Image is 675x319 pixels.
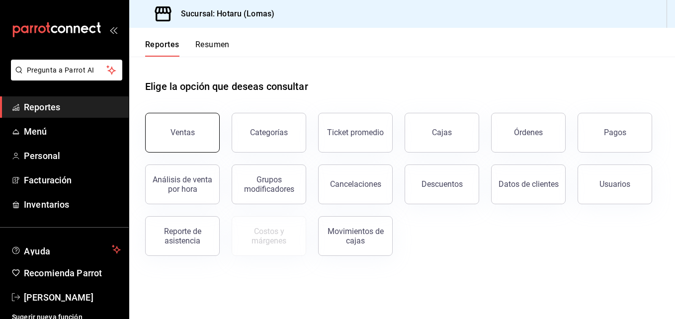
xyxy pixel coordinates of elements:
span: Personal [24,149,121,162]
div: Costos y márgenes [238,227,300,245]
div: Cancelaciones [330,179,381,189]
button: Grupos modificadores [232,164,306,204]
button: Movimientos de cajas [318,216,393,256]
span: Ayuda [24,243,108,255]
button: Reporte de asistencia [145,216,220,256]
button: Reportes [145,40,179,57]
div: Análisis de venta por hora [152,175,213,194]
div: Movimientos de cajas [325,227,386,245]
div: navigation tabs [145,40,230,57]
span: Facturación [24,173,121,187]
button: Usuarios [578,164,652,204]
span: Reportes [24,100,121,114]
div: Usuarios [599,179,630,189]
div: Ventas [170,128,195,137]
div: Ticket promedio [327,128,384,137]
span: Inventarios [24,198,121,211]
button: Cajas [405,113,479,153]
button: Datos de clientes [491,164,566,204]
div: Pagos [604,128,626,137]
div: Cajas [432,128,452,137]
button: Análisis de venta por hora [145,164,220,204]
button: Pregunta a Parrot AI [11,60,122,80]
span: Recomienda Parrot [24,266,121,280]
span: [PERSON_NAME] [24,291,121,304]
a: Pregunta a Parrot AI [7,72,122,82]
h1: Elige la opción que deseas consultar [145,79,308,94]
button: Categorías [232,113,306,153]
div: Descuentos [422,179,463,189]
button: Ventas [145,113,220,153]
button: Cancelaciones [318,164,393,204]
h3: Sucursal: Hotaru (Lomas) [173,8,274,20]
button: Descuentos [405,164,479,204]
button: Resumen [195,40,230,57]
div: Categorías [250,128,288,137]
button: Contrata inventarios para ver este reporte [232,216,306,256]
div: Órdenes [514,128,543,137]
div: Datos de clientes [499,179,559,189]
span: Menú [24,125,121,138]
button: open_drawer_menu [109,26,117,34]
div: Grupos modificadores [238,175,300,194]
button: Pagos [578,113,652,153]
button: Ticket promedio [318,113,393,153]
div: Reporte de asistencia [152,227,213,245]
span: Pregunta a Parrot AI [27,65,107,76]
button: Órdenes [491,113,566,153]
